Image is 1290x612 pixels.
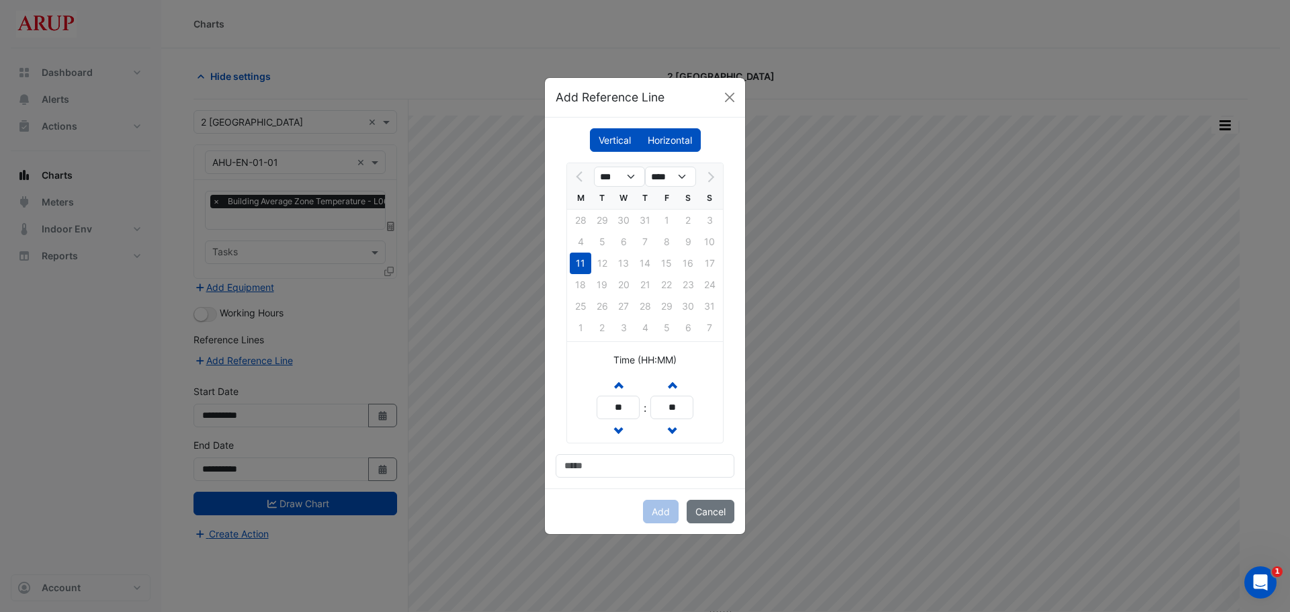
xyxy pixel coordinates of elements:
[594,167,645,187] select: Select month
[591,187,613,209] div: T
[556,89,664,106] h5: Add Reference Line
[570,253,591,274] div: 11
[677,187,699,209] div: S
[699,187,720,209] div: S
[687,500,734,523] button: Cancel
[1244,566,1277,599] iframe: Intercom live chat
[640,400,650,416] div: :
[639,128,701,152] label: Horizontal
[570,187,591,209] div: M
[720,87,740,107] button: Close
[645,167,696,187] select: Select year
[597,396,640,419] input: Hours
[650,396,693,419] input: Minutes
[570,253,591,274] div: Monday, August 11, 2025
[613,187,634,209] div: W
[613,353,677,367] label: Time (HH:MM)
[656,187,677,209] div: F
[590,128,640,152] label: Vertical
[1272,566,1283,577] span: 1
[634,187,656,209] div: T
